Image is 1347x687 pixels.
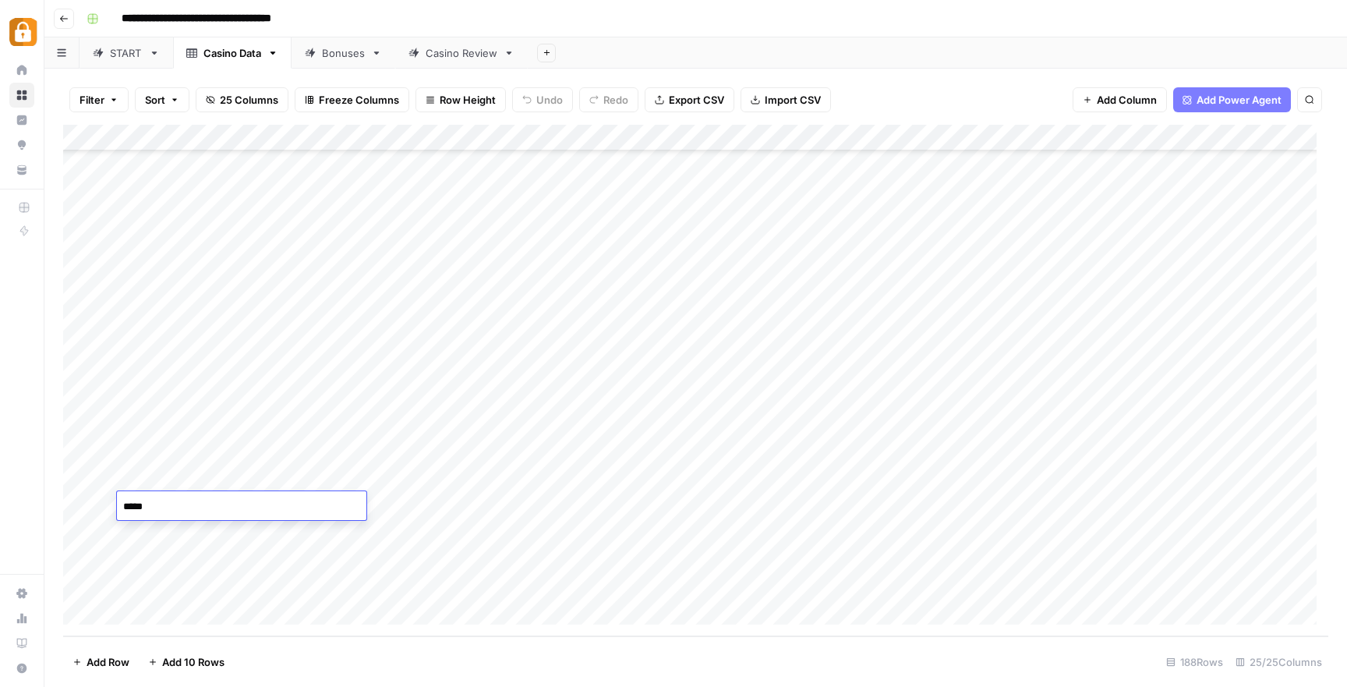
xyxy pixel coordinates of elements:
div: 188 Rows [1160,650,1229,675]
button: Add Power Agent [1173,87,1291,112]
div: START [110,45,143,61]
div: Bonuses [322,45,365,61]
button: Help + Support [9,656,34,681]
span: Sort [145,92,165,108]
a: START [80,37,173,69]
span: Freeze Columns [319,92,399,108]
span: Add Row [87,654,129,670]
button: Add 10 Rows [139,650,234,675]
button: Row Height [415,87,506,112]
a: Settings [9,581,34,606]
span: Add 10 Rows [162,654,224,670]
span: Redo [603,92,628,108]
button: Undo [512,87,573,112]
button: Redo [579,87,638,112]
span: Add Column [1097,92,1157,108]
span: Export CSV [669,92,724,108]
span: Import CSV [765,92,821,108]
span: 25 Columns [220,92,278,108]
a: Home [9,58,34,83]
span: Undo [536,92,563,108]
img: Adzz Logo [9,18,37,46]
a: Opportunities [9,133,34,158]
a: Bonuses [292,37,395,69]
button: Export CSV [645,87,734,112]
a: Usage [9,606,34,631]
div: 25/25 Columns [1229,650,1328,675]
span: Add Power Agent [1197,92,1282,108]
a: Casino Review [395,37,528,69]
button: Workspace: Adzz [9,12,34,51]
button: Add Column [1073,87,1167,112]
div: Casino Data [203,45,261,61]
div: Casino Review [426,45,497,61]
button: 25 Columns [196,87,288,112]
button: Freeze Columns [295,87,409,112]
button: Filter [69,87,129,112]
button: Import CSV [741,87,831,112]
a: Browse [9,83,34,108]
a: Your Data [9,158,34,182]
span: Row Height [440,92,496,108]
span: Filter [80,92,104,108]
button: Sort [135,87,189,112]
a: Insights [9,108,34,133]
button: Add Row [63,650,139,675]
a: Casino Data [173,37,292,69]
a: Learning Hub [9,631,34,656]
